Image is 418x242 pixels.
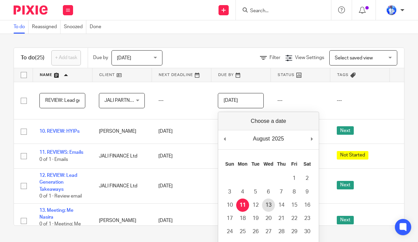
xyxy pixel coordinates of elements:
button: Next Month [309,134,315,144]
button: 29 [288,225,301,238]
abbr: Sunday [225,161,234,167]
a: 13. Meeting: Me Nasira [39,208,73,220]
button: 19 [249,212,262,225]
button: Previous Month [222,134,228,144]
a: + Add task [51,50,81,66]
span: 0 of 1 · Meeting: Me [PERSON_NAME] [39,222,81,234]
a: Snoozed [64,20,86,34]
input: Task name [39,93,85,108]
abbr: Tuesday [251,161,260,167]
button: 23 [301,212,314,225]
div: 2025 [271,134,285,144]
div: August [252,134,271,144]
a: 10. REVIEW: HYIPs [39,129,80,134]
a: 12. REVIEW: Lead Generation Takeaways [39,173,77,192]
img: Pixie [14,5,48,15]
button: 12 [249,199,262,212]
span: Next [337,126,354,135]
button: 18 [236,212,249,225]
button: 13 [262,199,275,212]
td: [DATE] [152,169,211,204]
td: [PERSON_NAME] [92,203,152,238]
button: 28 [275,225,288,238]
span: Filter [269,55,280,60]
span: Next [337,181,354,189]
button: 24 [223,225,236,238]
span: View Settings [295,55,324,60]
td: --- [152,82,211,119]
button: 7 [275,185,288,199]
span: (25) [35,55,45,60]
a: Done [90,20,105,34]
button: 15 [288,199,301,212]
button: 1 [288,172,301,185]
span: Not Started [337,151,368,160]
input: Search [249,8,311,14]
button: 26 [249,225,262,238]
td: --- [330,82,389,119]
button: 9 [301,185,314,199]
button: 2 [301,172,314,185]
button: 21 [275,212,288,225]
button: 10 [223,199,236,212]
button: 4 [236,185,249,199]
td: [PERSON_NAME] [92,119,152,144]
span: 0 of 1 · Review email [39,194,82,199]
input: Use the arrow keys to pick a date [218,93,264,108]
span: 0 of 1 · Emails [39,157,68,162]
td: --- [271,82,330,119]
a: 11. REVIEWS: Emails [39,150,83,155]
button: 20 [262,212,275,225]
span: Tags [337,73,349,77]
button: 14 [275,199,288,212]
abbr: Saturday [303,161,311,167]
abbr: Friday [291,161,297,167]
button: 30 [301,225,314,238]
abbr: Monday [238,161,247,167]
td: [DATE] [152,119,211,144]
button: 16 [301,199,314,212]
abbr: Thursday [277,161,285,167]
td: JALI FINANCE Ltd [92,144,152,169]
h1: To do [21,54,45,61]
button: 22 [288,212,301,225]
span: JALI PARTNERS [104,98,139,103]
button: 8 [288,185,301,199]
button: 11 [236,199,249,212]
img: WhatsApp%20Image%202022-01-17%20at%2010.26.43%20PM.jpeg [386,5,397,16]
button: 25 [236,225,249,238]
button: 5 [249,185,262,199]
td: [DATE] [152,144,211,169]
a: To do [14,20,29,34]
span: Select saved view [335,56,373,60]
button: 3 [223,185,236,199]
button: 27 [262,225,275,238]
button: 17 [223,212,236,225]
span: Next [337,216,354,224]
span: [DATE] [117,56,131,60]
a: Reassigned [32,20,60,34]
td: JALI FINANCE Ltd [92,169,152,204]
button: 6 [262,185,275,199]
p: Due by [93,54,108,61]
td: [DATE] [152,203,211,238]
abbr: Wednesday [263,161,273,167]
